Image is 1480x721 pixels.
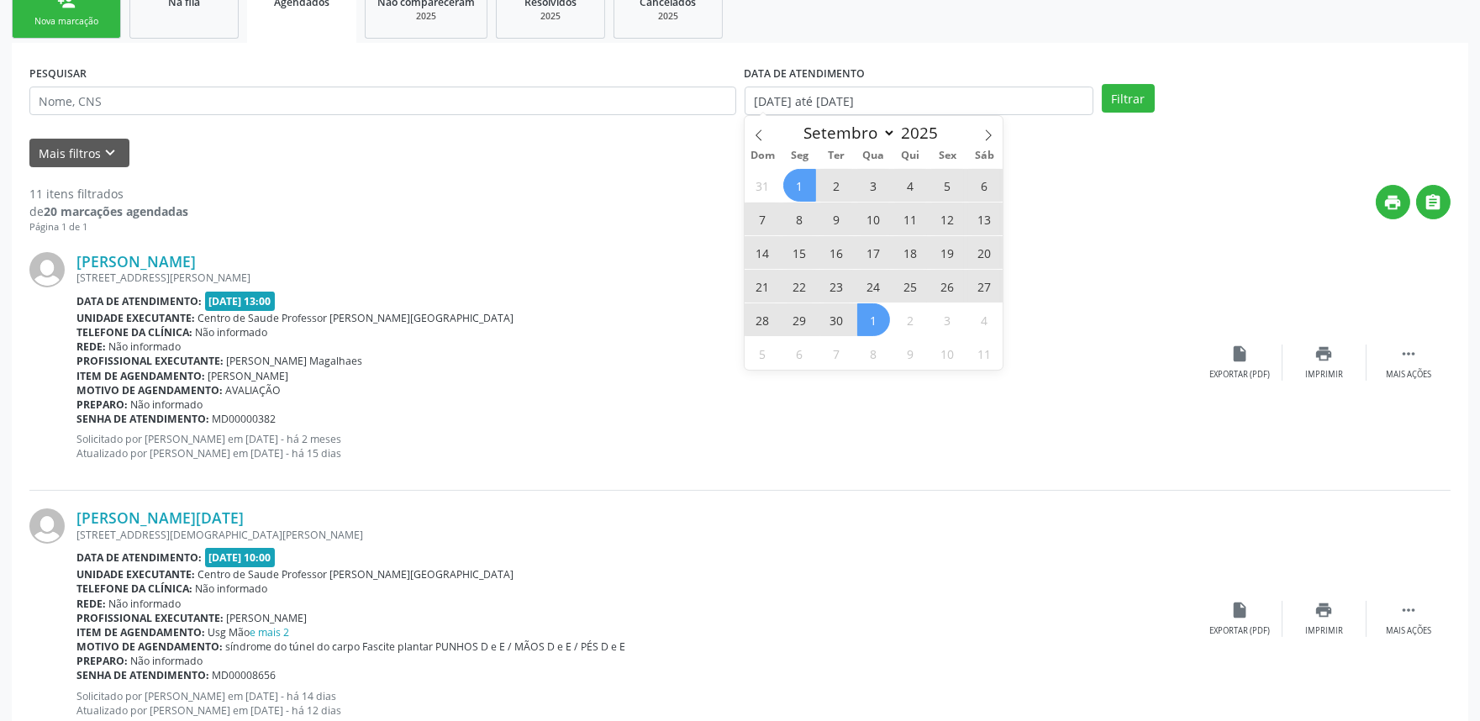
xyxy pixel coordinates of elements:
span: Setembro 16, 2025 [820,236,853,269]
i: keyboard_arrow_down [102,144,120,162]
span: Setembro 5, 2025 [931,169,964,202]
div: Exportar (PDF) [1210,369,1271,381]
input: Year [896,122,951,144]
span: Dom [745,150,782,161]
b: Telefone da clínica: [76,325,192,339]
i:  [1425,193,1443,212]
i: print [1384,193,1403,212]
div: Página 1 de 1 [29,220,188,234]
input: Nome, CNS [29,87,736,115]
span: Não informado [131,654,203,668]
span: Setembro 26, 2025 [931,270,964,303]
span: Setembro 30, 2025 [820,303,853,336]
div: [STREET_ADDRESS][DEMOGRAPHIC_DATA][PERSON_NAME] [76,528,1198,542]
b: Preparo: [76,654,128,668]
span: Setembro 7, 2025 [746,203,779,235]
span: Outubro 10, 2025 [931,337,964,370]
span: Não informado [196,582,268,596]
span: Setembro 9, 2025 [820,203,853,235]
i:  [1399,601,1418,619]
span: Outubro 4, 2025 [968,303,1001,336]
span: Setembro 4, 2025 [894,169,927,202]
b: Profissional executante: [76,611,224,625]
span: Setembro 1, 2025 [783,169,816,202]
span: Agosto 31, 2025 [746,169,779,202]
span: Outubro 7, 2025 [820,337,853,370]
b: Preparo: [76,397,128,412]
img: img [29,508,65,544]
button: Filtrar [1102,84,1155,113]
span: Setembro 14, 2025 [746,236,779,269]
i: insert_drive_file [1231,345,1250,363]
a: e mais 2 [250,625,290,639]
span: Setembro 15, 2025 [783,236,816,269]
i: insert_drive_file [1231,601,1250,619]
div: 2025 [377,10,475,23]
span: Usg Mão [208,625,290,639]
span: [PERSON_NAME] [208,369,289,383]
div: 11 itens filtrados [29,185,188,203]
span: Setembro 22, 2025 [783,270,816,303]
strong: 20 marcações agendadas [44,203,188,219]
button: print [1376,185,1410,219]
b: Item de agendamento: [76,625,205,639]
span: MD00008656 [213,668,277,682]
a: [PERSON_NAME][DATE] [76,508,244,527]
b: Motivo de agendamento: [76,639,223,654]
b: Item de agendamento: [76,369,205,383]
span: Setembro 23, 2025 [820,270,853,303]
span: Qui [892,150,929,161]
span: síndrome do túnel do carpo Fascite plantar PUNHOS D e E / MÃOS D e E / PÉS D e E [226,639,626,654]
p: Solicitado por [PERSON_NAME] em [DATE] - há 2 meses Atualizado por [PERSON_NAME] em [DATE] - há 1... [76,432,1198,460]
div: [STREET_ADDRESS][PERSON_NAME] [76,271,1198,285]
span: Centro de Saude Professor [PERSON_NAME][GEOGRAPHIC_DATA] [198,311,514,325]
span: Setembro 27, 2025 [968,270,1001,303]
span: Não informado [131,397,203,412]
b: Rede: [76,597,106,611]
i: print [1315,345,1334,363]
img: img [29,252,65,287]
div: Imprimir [1305,625,1343,637]
span: Setembro 13, 2025 [968,203,1001,235]
div: Nova marcação [24,15,108,28]
span: Setembro 3, 2025 [857,169,890,202]
span: Não informado [196,325,268,339]
span: Setembro 21, 2025 [746,270,779,303]
input: Selecione um intervalo [745,87,1093,115]
span: Setembro 28, 2025 [746,303,779,336]
span: Setembro 20, 2025 [968,236,1001,269]
span: Sex [929,150,966,161]
span: [DATE] 10:00 [205,548,276,567]
span: [PERSON_NAME] Magalhaes [227,354,363,368]
div: 2025 [508,10,593,23]
div: Imprimir [1305,369,1343,381]
span: Outubro 9, 2025 [894,337,927,370]
i: print [1315,601,1334,619]
b: Rede: [76,339,106,354]
span: [PERSON_NAME] [227,611,308,625]
b: Profissional executante: [76,354,224,368]
span: Ter [819,150,856,161]
span: Outubro 3, 2025 [931,303,964,336]
span: Setembro 29, 2025 [783,303,816,336]
span: Não informado [109,597,182,611]
span: Não informado [109,339,182,354]
b: Telefone da clínica: [76,582,192,596]
span: Outubro 8, 2025 [857,337,890,370]
div: de [29,203,188,220]
span: Setembro 17, 2025 [857,236,890,269]
span: Setembro 19, 2025 [931,236,964,269]
span: Outubro 6, 2025 [783,337,816,370]
span: Setembro 2, 2025 [820,169,853,202]
div: Mais ações [1386,625,1431,637]
span: Outubro 11, 2025 [968,337,1001,370]
b: Unidade executante: [76,311,195,325]
span: Sáb [966,150,1003,161]
span: Seg [782,150,819,161]
b: Unidade executante: [76,567,195,582]
a: [PERSON_NAME] [76,252,196,271]
span: Qua [856,150,893,161]
div: Mais ações [1386,369,1431,381]
span: Setembro 6, 2025 [968,169,1001,202]
button:  [1416,185,1451,219]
